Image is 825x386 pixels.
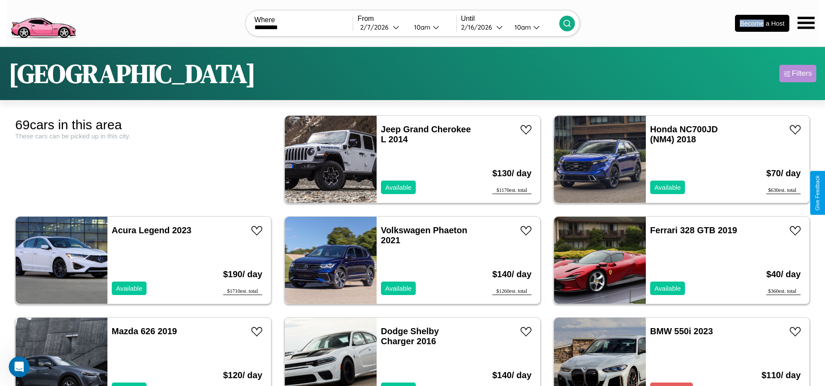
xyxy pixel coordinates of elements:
[15,132,271,140] div: These cars can be picked up in this city.
[357,15,456,23] label: From
[650,326,713,336] a: BMW 550i 2023
[735,15,789,32] button: Become a Host
[357,23,407,32] button: 2/7/2026
[410,23,433,31] div: 10am
[385,282,412,294] p: Available
[815,175,821,211] div: Give Feedback
[492,288,531,295] div: $ 1260 est. total
[650,124,718,144] a: Honda NC700JD (NM4) 2018
[766,187,801,194] div: $ 630 est. total
[650,225,737,235] a: Ferrari 328 GTB 2019
[223,261,262,288] h3: $ 190 / day
[492,160,531,187] h3: $ 130 / day
[116,282,143,294] p: Available
[492,187,531,194] div: $ 1170 est. total
[407,23,456,32] button: 10am
[655,181,681,193] p: Available
[223,288,262,295] div: $ 1710 est. total
[461,23,496,31] div: 2 / 16 / 2026
[9,356,30,377] iframe: Intercom live chat
[779,65,816,82] button: Filters
[7,4,80,40] img: logo
[385,181,412,193] p: Available
[112,225,191,235] a: Acura Legend 2023
[492,261,531,288] h3: $ 140 / day
[792,69,812,78] div: Filters
[112,326,177,336] a: Mazda 626 2019
[254,16,353,24] label: Where
[766,160,801,187] h3: $ 70 / day
[15,117,271,132] div: 69 cars in this area
[360,23,393,31] div: 2 / 7 / 2026
[655,282,681,294] p: Available
[510,23,533,31] div: 10am
[9,56,256,91] h1: [GEOGRAPHIC_DATA]
[508,23,559,32] button: 10am
[381,124,471,144] a: Jeep Grand Cherokee L 2014
[381,225,468,245] a: Volkswagen Phaeton 2021
[766,261,801,288] h3: $ 40 / day
[766,288,801,295] div: $ 360 est. total
[461,15,559,23] label: Until
[381,326,439,346] a: Dodge Shelby Charger 2016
